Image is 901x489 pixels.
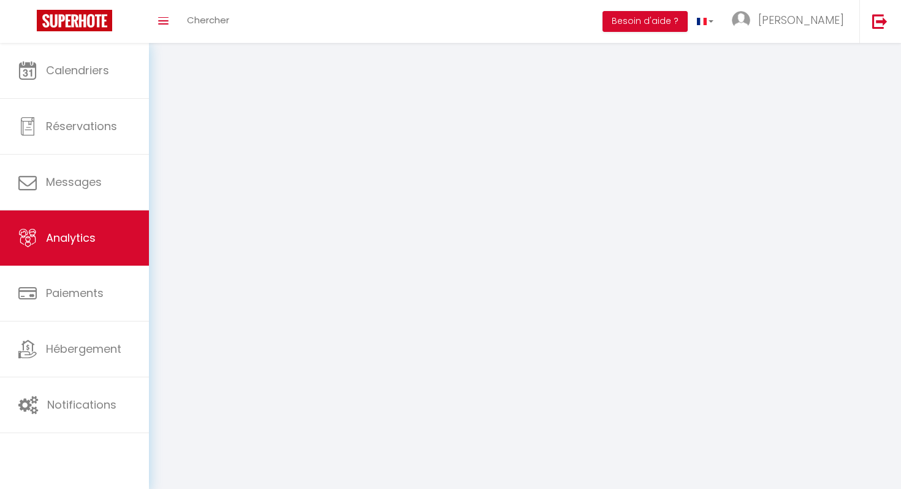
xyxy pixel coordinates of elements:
[187,13,229,26] span: Chercher
[46,285,104,301] span: Paiements
[37,10,112,31] img: Super Booking
[46,174,102,190] span: Messages
[732,11,750,29] img: ...
[47,397,116,412] span: Notifications
[46,63,109,78] span: Calendriers
[872,13,888,29] img: logout
[758,12,844,28] span: [PERSON_NAME]
[46,341,121,356] span: Hébergement
[603,11,688,32] button: Besoin d'aide ?
[46,118,117,134] span: Réservations
[46,230,96,245] span: Analytics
